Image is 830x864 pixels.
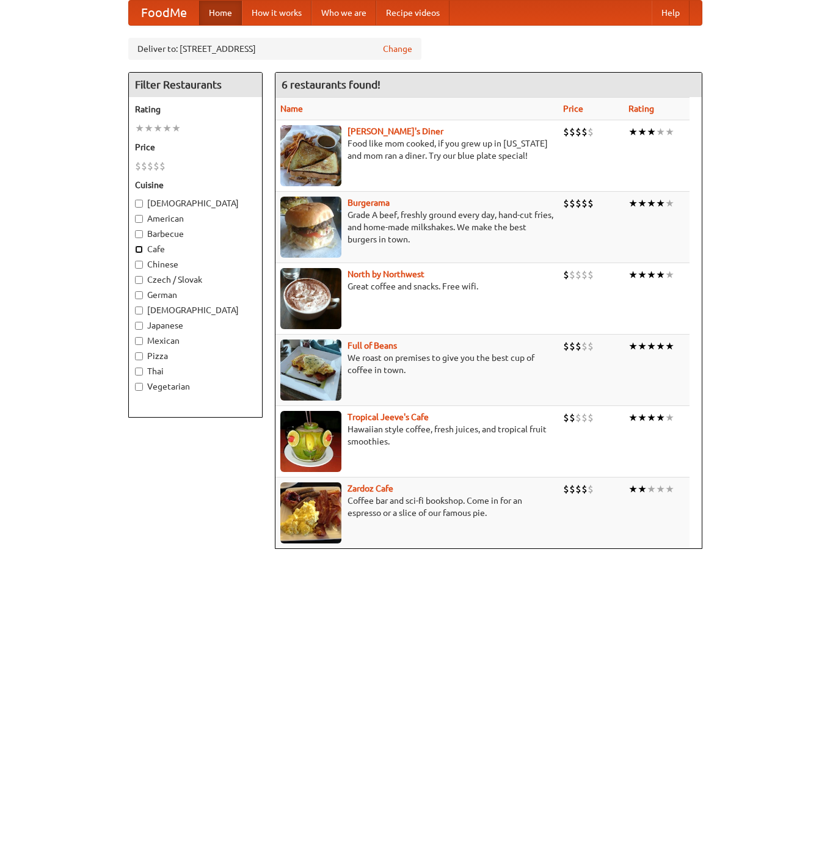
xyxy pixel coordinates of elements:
[135,322,143,330] input: Japanese
[581,268,588,281] li: $
[348,412,429,422] b: Tropical Jeeve's Cafe
[162,122,172,135] li: ★
[135,319,256,332] label: Japanese
[665,411,674,424] li: ★
[588,197,594,210] li: $
[647,482,656,496] li: ★
[135,368,143,376] input: Thai
[647,411,656,424] li: ★
[638,411,647,424] li: ★
[376,1,450,25] a: Recipe videos
[569,482,575,496] li: $
[647,268,656,281] li: ★
[628,339,638,353] li: ★
[563,104,583,114] a: Price
[628,482,638,496] li: ★
[280,411,341,472] img: jeeves.jpg
[575,411,581,424] li: $
[638,197,647,210] li: ★
[348,126,443,136] a: [PERSON_NAME]'s Diner
[129,1,199,25] a: FoodMe
[348,269,424,279] a: North by Northwest
[575,197,581,210] li: $
[638,482,647,496] li: ★
[581,197,588,210] li: $
[588,482,594,496] li: $
[581,482,588,496] li: $
[569,339,575,353] li: $
[656,125,665,139] li: ★
[135,141,256,153] h5: Price
[135,335,256,347] label: Mexican
[135,383,143,391] input: Vegetarian
[135,289,256,301] label: German
[242,1,311,25] a: How it works
[665,268,674,281] li: ★
[135,197,256,209] label: [DEMOGRAPHIC_DATA]
[563,268,569,281] li: $
[159,159,166,173] li: $
[135,274,256,286] label: Czech / Slovak
[135,179,256,191] h5: Cuisine
[280,209,553,245] p: Grade A beef, freshly ground every day, hand-cut fries, and home-made milkshakes. We make the bes...
[135,159,141,173] li: $
[128,38,421,60] div: Deliver to: [STREET_ADDRESS]
[628,411,638,424] li: ★
[563,125,569,139] li: $
[665,339,674,353] li: ★
[280,197,341,258] img: burgerama.jpg
[575,268,581,281] li: $
[563,197,569,210] li: $
[135,228,256,240] label: Barbecue
[135,276,143,284] input: Czech / Slovak
[172,122,181,135] li: ★
[665,482,674,496] li: ★
[647,197,656,210] li: ★
[647,339,656,353] li: ★
[348,341,397,350] a: Full of Beans
[135,291,143,299] input: German
[135,258,256,270] label: Chinese
[311,1,376,25] a: Who we are
[569,411,575,424] li: $
[588,268,594,281] li: $
[153,122,162,135] li: ★
[638,339,647,353] li: ★
[280,352,553,376] p: We roast on premises to give you the best cup of coffee in town.
[348,484,393,493] a: Zardoz Cafe
[638,125,647,139] li: ★
[628,125,638,139] li: ★
[280,280,553,292] p: Great coffee and snacks. Free wifi.
[153,159,159,173] li: $
[135,200,143,208] input: [DEMOGRAPHIC_DATA]
[652,1,690,25] a: Help
[656,197,665,210] li: ★
[135,380,256,393] label: Vegetarian
[135,365,256,377] label: Thai
[135,230,143,238] input: Barbecue
[135,352,143,360] input: Pizza
[144,122,153,135] li: ★
[135,215,143,223] input: American
[656,268,665,281] li: ★
[280,495,553,519] p: Coffee bar and sci-fi bookshop. Come in for an espresso or a slice of our famous pie.
[656,339,665,353] li: ★
[135,103,256,115] h5: Rating
[581,411,588,424] li: $
[563,482,569,496] li: $
[141,159,147,173] li: $
[628,268,638,281] li: ★
[135,243,256,255] label: Cafe
[647,125,656,139] li: ★
[665,197,674,210] li: ★
[581,339,588,353] li: $
[638,268,647,281] li: ★
[135,304,256,316] label: [DEMOGRAPHIC_DATA]
[348,198,390,208] a: Burgerama
[280,482,341,543] img: zardoz.jpg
